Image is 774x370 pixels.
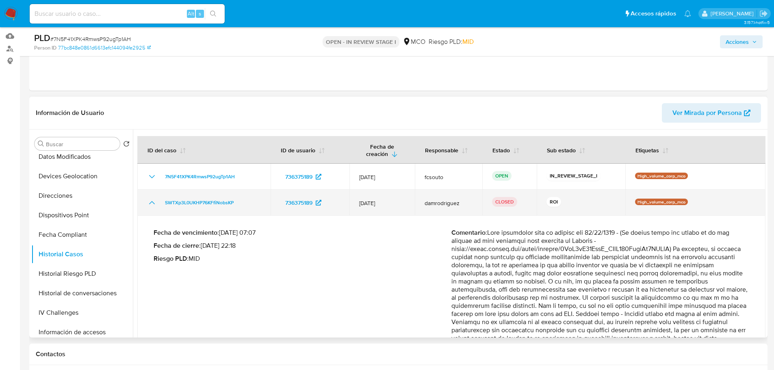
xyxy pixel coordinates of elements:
span: Ver Mirada por Persona [672,103,742,123]
p: OPEN - IN REVIEW STAGE I [323,36,399,48]
span: Riesgo PLD: [429,37,474,46]
button: Historial Casos [31,245,133,264]
b: PLD [34,31,50,44]
span: s [199,10,201,17]
input: Buscar usuario o caso... [30,9,225,19]
a: 77bc848e0861d6613efc144094fe2925 [58,44,151,52]
button: Historial Riesgo PLD [31,264,133,283]
button: Datos Modificados [31,147,133,167]
div: MCO [403,37,425,46]
button: Volver al orden por defecto [123,141,130,149]
a: Salir [759,9,768,18]
button: Buscar [38,141,44,147]
button: Acciones [720,35,763,48]
button: IV Challenges [31,303,133,322]
span: Acciones [726,35,749,48]
a: Notificaciones [684,10,691,17]
button: Historial de conversaciones [31,283,133,303]
button: Dispositivos Point [31,206,133,225]
button: Devices Geolocation [31,167,133,186]
h1: Contactos [36,350,761,358]
b: Person ID [34,44,56,52]
span: MID [462,37,474,46]
button: Ver Mirada por Persona [662,103,761,123]
span: Accesos rápidos [631,9,676,18]
h1: Información de Usuario [36,109,104,117]
button: Información de accesos [31,322,133,342]
span: Alt [188,10,194,17]
span: # 7N5F41XPK4RmwsP92ugTp1AH [50,35,131,43]
span: 3.157.1-hotfix-5 [744,19,770,26]
p: felipe.cayon@mercadolibre.com [711,10,757,17]
input: Buscar [46,141,117,148]
button: Fecha Compliant [31,225,133,245]
button: Direcciones [31,186,133,206]
button: search-icon [205,8,221,19]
